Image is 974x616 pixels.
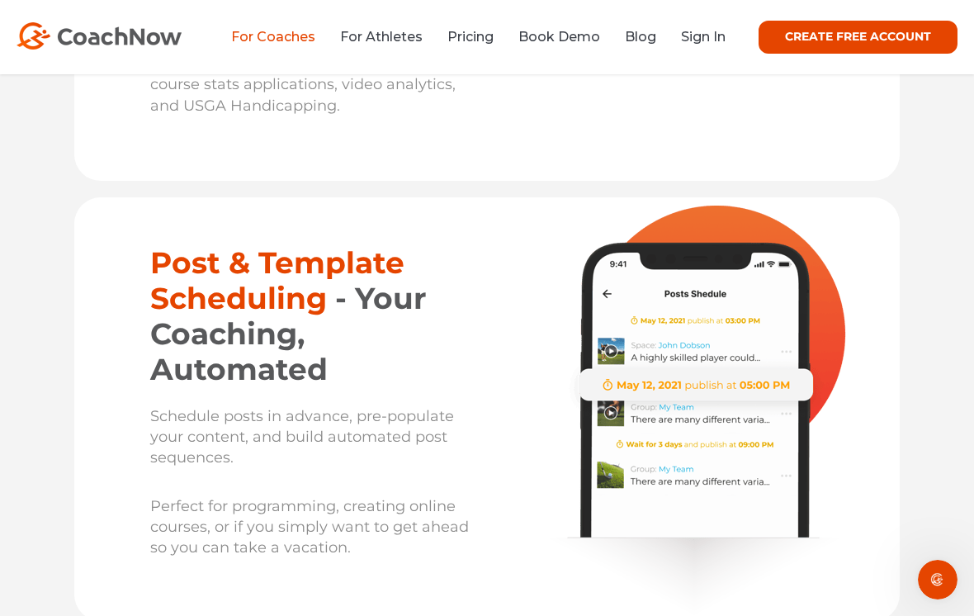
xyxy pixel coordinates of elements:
p: Perfect for programming, creating online courses, or if you simply want to get ahead so you can t... [150,496,479,559]
span: Schedule posts in advance, pre-populate your content, and build automated post sequences. [150,407,454,467]
a: Blog [625,29,656,45]
span: - Your Coaching, Automated [150,280,427,387]
img: CoachNow Logo [17,22,182,50]
p: Beyond calendars further 3 party integrations include launch monitors, on-course stats applicatio... [150,33,479,116]
a: For Athletes [340,29,423,45]
a: Sign In [681,29,726,45]
a: For Coaches [231,29,315,45]
a: Book Demo [518,29,600,45]
a: CREATE FREE ACCOUNT [759,21,957,54]
a: Pricing [447,29,494,45]
strong: Post & Template Scheduling [150,244,404,316]
iframe: Intercom live chat [918,560,957,599]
